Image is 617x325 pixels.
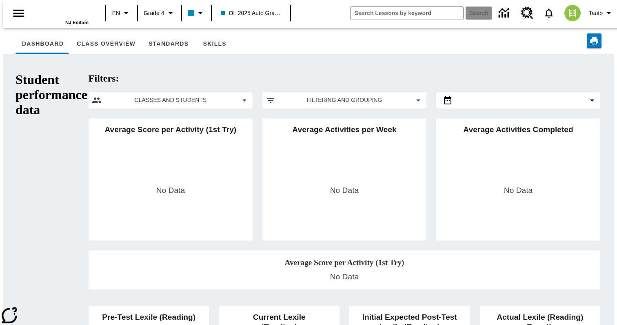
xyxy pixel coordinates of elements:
button: Print [587,33,601,48]
a: Resource Center, Will open in new tab [516,2,538,24]
h2: Average Activities Completed [443,125,594,185]
svg: Collapse Date Range Filter [587,95,597,105]
button: Language: EN, Select a language [109,6,135,20]
h2: Average Activities per Week [269,125,420,185]
div: Home [36,3,89,25]
button: Open side menu [7,1,31,25]
a: Notifications [538,2,559,24]
p: No Data [330,185,359,197]
button: Skills [195,34,234,54]
h2: Filters: [89,73,600,84]
span: Classes and Students [108,96,233,104]
p: No Data [504,185,533,197]
span: OL 2025 Auto Grade 4 [221,9,281,18]
h2: Average Score per Activity (1st Try) [95,257,594,269]
button: Dashboard [16,34,70,54]
button: Profile/Settings [586,6,617,20]
img: avatar image [564,5,581,21]
input: search field [351,7,463,20]
span: NJ Edition [65,20,89,25]
span: Grade 4 [144,9,164,18]
a: Data Center [494,2,516,24]
h2: Average Score per Activity (1st Try) [95,125,246,185]
span: EN [112,9,120,18]
span: Filtering and Grouping [282,96,407,104]
button: Class color is peacock blue. Change class color [184,6,209,20]
p: No Data [156,185,185,197]
button: Grade: Grade 4, Select a grade [140,6,179,20]
button: Standards [142,34,195,54]
p: No Data [330,271,359,283]
button: Select a new avatar [559,2,586,24]
span: Tauto [589,9,603,18]
button: Select the date range menu item [439,95,597,105]
button: Class Overview [70,34,142,54]
button: Select classes and students menu item [92,95,249,105]
button: Apply filters menu item [266,95,423,105]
